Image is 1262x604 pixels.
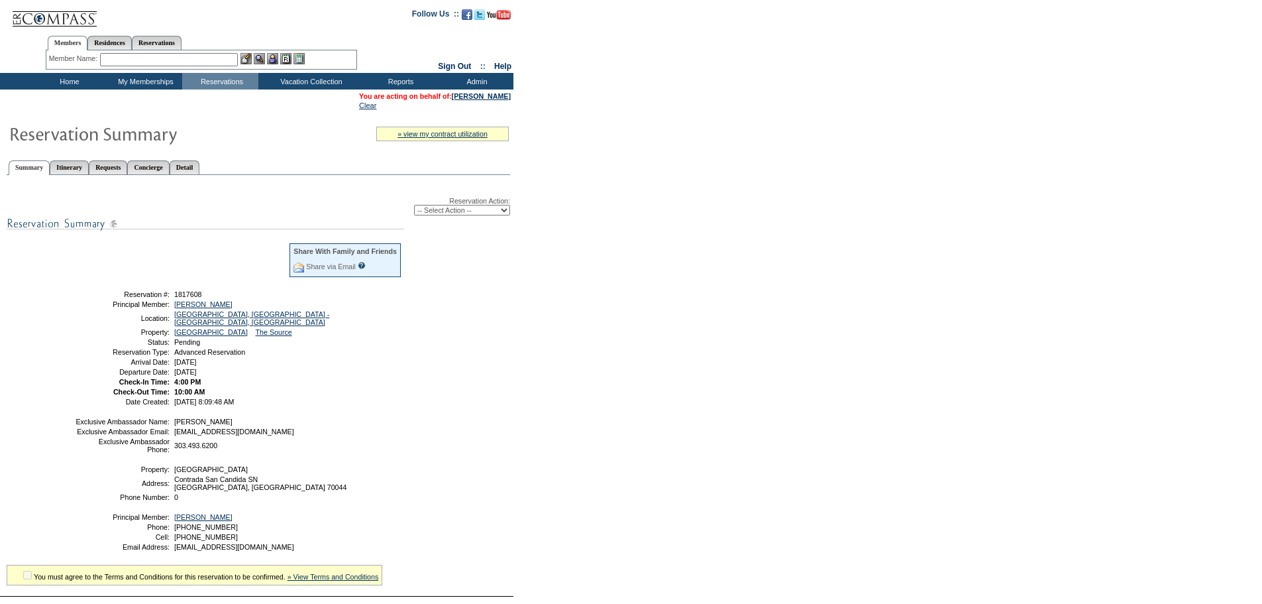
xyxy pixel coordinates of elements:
input: What is this? [358,262,366,269]
span: [GEOGRAPHIC_DATA] [174,465,248,473]
img: Follow us on Twitter [474,9,485,20]
td: Exclusive Ambassador Phone: [75,438,170,453]
td: Status: [75,338,170,346]
img: subTtlResSummary.gif [7,215,404,232]
span: 1817608 [174,290,202,298]
td: Property: [75,328,170,336]
img: Reservations [280,53,291,64]
td: Exclusive Ambassador Name: [75,418,170,426]
a: Sign Out [438,62,471,71]
td: Address: [75,475,170,491]
td: Departure Date: [75,368,170,376]
span: [EMAIL_ADDRESS][DOMAIN_NAME] [174,543,294,551]
a: Members [48,36,88,50]
td: Location: [75,310,170,326]
span: 303.493.6200 [174,442,217,450]
td: Exclusive Ambassador Email: [75,428,170,436]
a: [GEOGRAPHIC_DATA] [174,328,248,336]
a: [GEOGRAPHIC_DATA], [GEOGRAPHIC_DATA] - [GEOGRAPHIC_DATA], [GEOGRAPHIC_DATA] [174,310,329,326]
td: Phone Number: [75,493,170,501]
a: Become our fan on Facebook [462,13,472,21]
td: Principal Member: [75,513,170,521]
a: [PERSON_NAME] [174,300,233,308]
span: Contrada San Candida SN [GEOGRAPHIC_DATA], [GEOGRAPHIC_DATA] 70044 [174,475,346,491]
a: [PERSON_NAME] [174,513,233,521]
span: [PERSON_NAME] [174,418,233,426]
a: Clear [359,101,376,109]
a: » View Terms and Conditions [288,573,379,581]
td: Vacation Collection [258,73,361,90]
td: Reservation #: [75,290,170,298]
div: Share With Family and Friends [293,247,397,255]
td: Principal Member: [75,300,170,308]
td: Arrival Date: [75,358,170,366]
a: Residences [87,36,132,50]
a: Subscribe to our YouTube Channel [487,13,511,21]
td: My Memberships [106,73,182,90]
span: Advanced Reservation [174,348,245,356]
a: [PERSON_NAME] [452,92,511,100]
strong: Check-In Time: [119,378,170,386]
img: Subscribe to our YouTube Channel [487,10,511,20]
a: Detail [170,160,200,174]
a: Help [494,62,511,71]
td: Cell: [75,533,170,541]
td: Admin [437,73,513,90]
td: Property: [75,465,170,473]
span: 0 [174,493,178,501]
a: The Source [256,328,292,336]
img: b_edit.gif [240,53,252,64]
a: Share via Email [306,263,356,271]
a: Reservations [132,36,182,50]
div: Member Name: [49,53,100,64]
td: Phone: [75,523,170,531]
span: You must agree to the Terms and Conditions for this reservation to be confirmed. [34,573,286,581]
span: [DATE] [174,368,197,376]
img: b_calculator.gif [293,53,305,64]
img: Reservaton Summary [9,120,274,147]
td: Follow Us :: [412,8,459,24]
img: Impersonate [267,53,278,64]
td: Reservations [182,73,258,90]
span: 10:00 AM [174,388,205,396]
span: [DATE] [174,358,197,366]
td: Email Address: [75,543,170,551]
a: Itinerary [50,160,89,174]
span: [DATE] 8:09:48 AM [174,398,234,406]
div: Reservation Action: [7,197,510,215]
span: 4:00 PM [174,378,201,386]
img: Become our fan on Facebook [462,9,472,20]
span: You are acting on behalf of: [359,92,511,100]
a: » view my contract utilization [397,130,488,138]
a: Follow us on Twitter [474,13,485,21]
td: Date Created: [75,398,170,406]
a: Concierge [127,160,169,174]
img: View [254,53,265,64]
td: Reservation Type: [75,348,170,356]
span: [PHONE_NUMBER] [174,523,238,531]
a: Summary [9,160,50,175]
span: [PHONE_NUMBER] [174,533,238,541]
span: Pending [174,338,200,346]
td: Reports [361,73,437,90]
td: Home [30,73,106,90]
a: Requests [89,160,127,174]
span: :: [480,62,486,71]
span: [EMAIL_ADDRESS][DOMAIN_NAME] [174,428,294,436]
strong: Check-Out Time: [113,388,170,396]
